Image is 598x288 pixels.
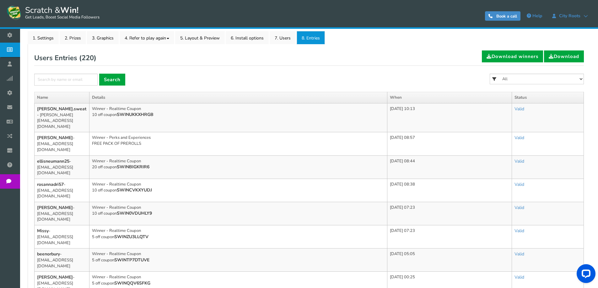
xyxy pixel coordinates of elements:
td: [DATE] 07:23 [387,202,512,225]
td: [DATE] 08:57 [387,132,512,155]
b: [PERSON_NAME] [37,274,73,280]
b: SWINQQV6SFKG [114,280,150,286]
a: 3. Graphics [87,31,119,44]
b: [PERSON_NAME] [37,135,73,141]
span: Book a call [496,13,517,19]
td: [DATE] 10:13 [387,103,512,132]
th: Status [512,92,584,103]
b: SWINZU3LLQTV [114,234,148,240]
a: Valid [514,228,524,234]
td: Winner - Realtime Coupon 10 off coupon [89,103,387,132]
a: 5. Layout & Preview [175,31,225,44]
a: 7. Users [270,31,296,44]
img: Scratch and Win [6,5,22,20]
a: Download [544,50,584,62]
th: Name [35,92,89,103]
b: rosannadri57 [37,181,64,187]
b: ellisneumann25 [37,158,69,164]
a: Search [99,74,125,86]
a: Help [524,11,545,21]
td: Winner - Perks and Experiences FREE PACK OF PREROLLS [89,132,387,155]
iframe: LiveChat chat widget [572,262,598,288]
a: 6. Install options [226,31,269,44]
a: Valid [514,205,524,211]
td: - [EMAIL_ADDRESS][DOMAIN_NAME] [35,249,89,272]
td: [DATE] 07:23 [387,225,512,248]
td: Winner - Realtime Coupon 20 off coupon [89,155,387,179]
td: Winner - Realtime Coupon 5 off coupon [89,225,387,248]
a: Valid [514,106,524,112]
td: [DATE] 08:38 [387,179,512,202]
td: - [PERSON_NAME][EMAIL_ADDRESS][DOMAIN_NAME] [35,103,89,132]
td: - [EMAIL_ADDRESS][DOMAIN_NAME] [35,225,89,248]
b: Missy [37,228,49,234]
a: Scratch &Win! Get Leads, Boost Social Media Followers [6,5,100,20]
span: Help [532,13,542,19]
b: [PERSON_NAME] [37,205,73,211]
b: SWINUKKXHRGB [117,112,154,118]
td: Winner - Realtime Coupon 5 off coupon [89,249,387,272]
a: 2. Prizes [60,31,86,44]
td: [DATE] 05:05 [387,249,512,272]
a: Valid [514,274,524,280]
a: Valid [514,158,524,164]
b: [PERSON_NAME].sweat [37,106,86,112]
a: Valid [514,135,524,141]
b: SWINCVKXYUDJ [117,187,152,193]
a: Book a call [485,11,520,21]
b: SWIN0VDUHLY9 [117,210,152,216]
td: - [EMAIL_ADDRESS][DOMAIN_NAME] [35,132,89,155]
a: Download winners [482,50,543,62]
td: - [EMAIL_ADDRESS][DOMAIN_NAME] [35,179,89,202]
b: SWINTP7DTUVE [114,257,149,263]
strong: Win! [60,5,78,16]
td: - [EMAIL_ADDRESS][DOMAIN_NAME] [35,155,89,179]
span: Scratch & [22,5,100,20]
span: City Roots [556,13,584,18]
th: Details [89,92,387,103]
a: Valid [514,251,524,257]
a: 1. Settings [28,31,59,44]
a: 4. Refer to play again [120,31,174,44]
h2: Users Entries ( ) [34,50,96,65]
input: Search by name or email [34,74,98,86]
td: - [EMAIL_ADDRESS][DOMAIN_NAME] [35,202,89,225]
a: 8. Entries [297,31,325,44]
th: When [387,92,512,103]
small: Get Leads, Boost Social Media Followers [25,15,100,20]
td: Winner - Realtime Coupon 10 off coupon [89,202,387,225]
span: 220 [82,53,94,63]
b: SWINBIGKRIR6 [117,164,149,170]
a: Valid [514,181,524,187]
b: beenorbury [37,251,60,257]
td: Winner - Realtime Coupon 10 off coupon [89,179,387,202]
td: [DATE] 08:44 [387,155,512,179]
